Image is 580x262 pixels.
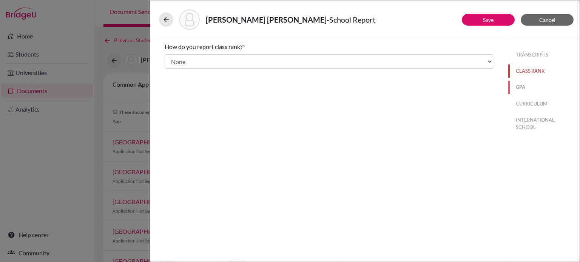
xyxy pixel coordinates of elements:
button: TRANSCRIPTS [508,48,580,61]
button: INTERNATIONAL SCHOOL [508,113,580,134]
button: CURRICULUM [508,97,580,110]
strong: [PERSON_NAME] [PERSON_NAME] [206,15,327,24]
button: GPA [508,81,580,94]
span: How do you report class rank? [165,43,242,50]
span: - School Report [327,15,375,24]
button: CLASS RANK [508,64,580,78]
